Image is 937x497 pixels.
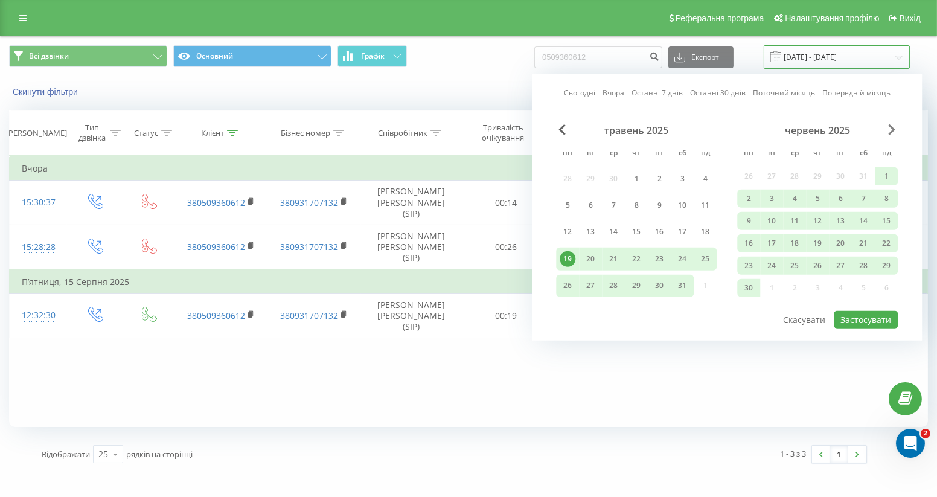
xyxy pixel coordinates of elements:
abbr: середа [785,145,804,163]
div: нд 15 черв 2025 р. [875,212,898,230]
a: Останні 30 днів [690,87,746,98]
div: 10 [674,197,690,213]
td: [PERSON_NAME] [PERSON_NAME] (SIP) [361,225,461,269]
div: пт 2 трав 2025 р. [648,167,671,190]
div: 14 [855,213,871,229]
span: 2 [921,429,930,438]
div: вт 10 черв 2025 р. [760,212,783,230]
div: 15 [878,213,894,229]
div: 19 [810,236,825,251]
div: пт 13 черв 2025 р. [829,212,852,230]
div: 3 [674,170,690,186]
div: [PERSON_NAME] [6,128,67,138]
div: сб 10 трав 2025 р. [671,194,694,216]
div: нд 8 черв 2025 р. [875,190,898,208]
a: Останні 7 днів [632,87,683,98]
abbr: субота [673,145,691,163]
a: Попередній місяць [822,87,891,98]
span: Вихід [900,13,921,23]
div: нд 1 черв 2025 р. [875,167,898,185]
abbr: понеділок [558,145,577,163]
div: ср 18 черв 2025 р. [783,234,806,252]
div: пт 9 трав 2025 р. [648,194,671,216]
div: 13 [833,213,848,229]
div: пн 23 черв 2025 р. [737,257,760,275]
iframe: Intercom live chat [896,429,925,458]
div: 11 [787,213,802,229]
div: 27 [583,278,598,293]
abbr: четвер [627,145,645,163]
div: чт 26 черв 2025 р. [806,257,829,275]
div: ср 14 трав 2025 р. [602,221,625,243]
div: пн 26 трав 2025 р. [556,274,579,297]
div: сб 28 черв 2025 р. [852,257,875,275]
div: 29 [878,258,894,274]
div: 15 [628,224,644,240]
div: 21 [606,251,621,267]
div: ср 7 трав 2025 р. [602,194,625,216]
div: 25 [787,258,802,274]
div: 17 [674,224,690,240]
div: пт 23 трав 2025 р. [648,248,671,270]
div: травень 2025 [556,124,717,136]
a: 1 [830,446,848,463]
div: сб 3 трав 2025 р. [671,167,694,190]
span: Всі дзвінки [29,51,69,61]
div: 31 [674,278,690,293]
div: вт 24 черв 2025 р. [760,257,783,275]
a: 380509360612 [187,310,245,321]
div: чт 29 трав 2025 р. [625,274,648,297]
div: ср 4 черв 2025 р. [783,190,806,208]
div: 19 [560,251,575,267]
a: Поточний місяць [753,87,815,98]
abbr: вівторок [581,145,600,163]
div: 12 [810,213,825,229]
div: 15:28:28 [22,236,55,259]
div: 8 [878,191,894,207]
abbr: середа [604,145,622,163]
div: Співробітник [378,128,427,138]
abbr: вівторок [763,145,781,163]
div: вт 6 трав 2025 р. [579,194,602,216]
div: 24 [674,251,690,267]
button: Графік [337,45,407,67]
div: 12 [560,224,575,240]
div: 5 [560,197,575,213]
div: вт 27 трав 2025 р. [579,274,602,297]
div: 5 [810,191,825,207]
div: пт 20 черв 2025 р. [829,234,852,252]
div: 6 [833,191,848,207]
td: [PERSON_NAME] [PERSON_NAME] (SIP) [361,293,461,338]
div: 1 [628,170,644,186]
div: 7 [606,197,621,213]
abbr: четвер [808,145,827,163]
div: 21 [855,236,871,251]
div: 18 [697,224,713,240]
div: сб 17 трав 2025 р. [671,221,694,243]
div: червень 2025 [737,124,898,136]
div: 25 [697,251,713,267]
div: пн 30 черв 2025 р. [737,279,760,297]
a: 380509360612 [187,197,245,208]
input: Пошук за номером [534,46,662,68]
div: 15:30:37 [22,191,55,214]
div: Статус [134,128,158,138]
abbr: п’ятниця [650,145,668,163]
div: Тип дзвінка [77,123,107,143]
td: [PERSON_NAME] [PERSON_NAME] (SIP) [361,181,461,225]
div: 1 - 3 з 3 [780,447,806,460]
div: 6 [583,197,598,213]
button: Застосувати [834,311,898,329]
span: Налаштування профілю [785,13,879,23]
a: 380931707132 [280,197,338,208]
div: нд 25 трав 2025 р. [694,248,717,270]
div: 8 [628,197,644,213]
div: 23 [741,258,756,274]
div: 9 [741,213,756,229]
div: нд 4 трав 2025 р. [694,167,717,190]
div: сб 7 черв 2025 р. [852,190,875,208]
div: чт 15 трав 2025 р. [625,221,648,243]
td: 00:26 [461,225,551,269]
div: 16 [651,224,667,240]
div: 30 [651,278,667,293]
